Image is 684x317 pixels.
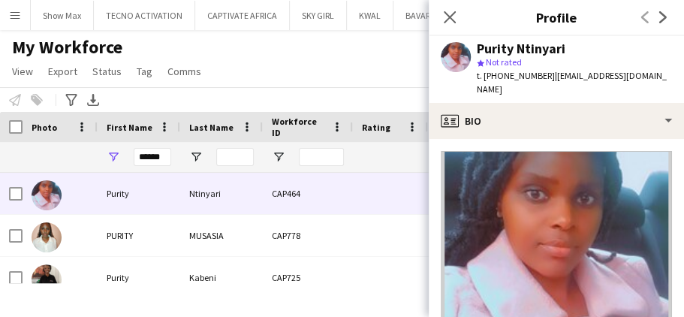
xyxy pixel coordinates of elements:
span: My Workforce [12,36,122,59]
span: Photo [32,122,57,133]
button: CAPTIVATE AFRICA [195,1,290,30]
app-action-btn: Advanced filters [62,91,80,109]
div: Ntinyari [180,173,263,214]
a: Export [42,62,83,81]
span: Comms [167,65,201,78]
input: Workforce ID Filter Input [299,148,344,166]
div: CAP725 [263,257,353,298]
span: Last Name [189,122,234,133]
button: Show Max [31,1,94,30]
button: Open Filter Menu [272,150,285,164]
img: Purity Kabeni [32,264,62,294]
img: Purity Ntinyari [32,180,62,210]
input: First Name Filter Input [134,148,171,166]
button: TECNO ACTIVATION [94,1,195,30]
a: View [6,62,39,81]
span: | [EMAIL_ADDRESS][DOMAIN_NAME] [477,70,667,95]
span: Tag [137,65,152,78]
span: View [12,65,33,78]
span: Rating [362,122,390,133]
div: MUSASIA [180,215,263,256]
app-action-btn: Export XLSX [84,91,102,109]
a: Tag [131,62,158,81]
span: First Name [107,122,152,133]
div: Purity [98,173,180,214]
span: Not rated [486,56,522,68]
span: Status [92,65,122,78]
span: t. [PHONE_NUMBER] [477,70,555,81]
div: Purity [98,257,180,298]
div: CAP464 [263,173,353,214]
img: PURITY MUSASIA [32,222,62,252]
div: Bio [429,103,684,139]
button: Open Filter Menu [189,150,203,164]
button: BAVARIA SMALT [393,1,478,30]
a: Status [86,62,128,81]
button: Open Filter Menu [107,150,120,164]
span: Workforce ID [272,116,326,138]
h3: Profile [429,8,684,27]
div: PURITY [98,215,180,256]
a: Comms [161,62,207,81]
div: Purity Ntinyari [477,42,565,56]
input: Last Name Filter Input [216,148,254,166]
div: Kabeni [180,257,263,298]
button: KWAL [347,1,393,30]
button: SKY GIRL [290,1,347,30]
div: CAP778 [263,215,353,256]
span: Export [48,65,77,78]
